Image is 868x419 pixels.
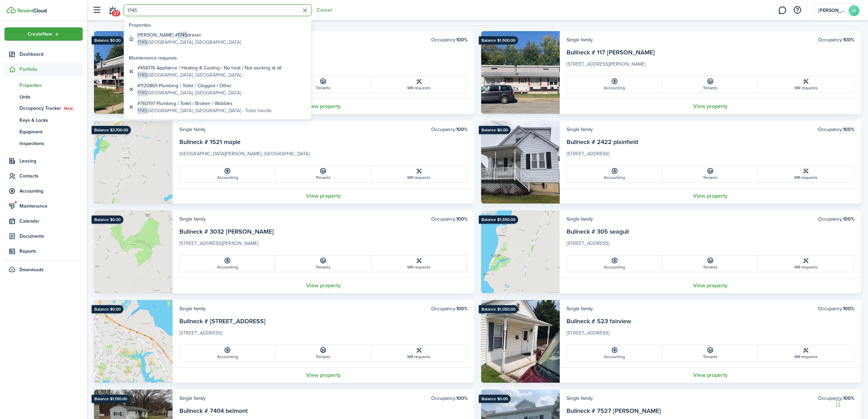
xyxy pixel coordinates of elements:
[560,99,862,114] a: View property
[19,93,83,101] span: Units
[137,89,244,96] global-search-item-description: [GEOGRAPHIC_DATA], [GEOGRAPHIC_DATA] -
[4,138,83,149] a: Inspections
[567,61,855,71] card-description: [STREET_ADDRESS][PERSON_NAME]
[834,386,868,419] iframe: Chat Widget
[567,138,638,146] a: Bullneck # 2422 plainfield
[849,5,859,16] avatar-text: W
[371,256,467,272] a: MR requests
[456,36,467,43] b: 100%
[19,172,83,180] span: Contacts
[94,121,173,204] img: Property avatar
[481,31,560,114] img: Property avatar
[560,188,862,204] a: View property
[19,66,83,73] span: Portfolio
[4,91,83,103] a: Units
[173,367,474,383] a: View property
[19,187,83,195] span: Accounting
[818,36,854,43] card-header-right: Occupancy:
[137,107,147,114] span: 1745
[19,51,83,58] span: Dashboard
[371,166,467,182] a: MR requests
[479,36,518,44] ribbon: Balance $1,500.00
[19,266,44,273] span: Downloads
[567,240,855,251] card-description: [STREET_ADDRESS]
[179,61,467,71] card-description: [STREET_ADDRESS][PERSON_NAME]
[19,117,83,124] span: Keys & Locks
[179,406,248,415] a: Bullneck # 7404 belmont
[567,227,629,236] a: Bullneck # 305 seagull
[663,345,758,362] a: Tenants
[137,39,147,46] span: 1745
[173,278,474,293] a: View property
[275,256,371,272] a: Tenants
[431,395,467,402] card-header-right: Occupancy:
[456,126,467,133] b: 100%
[479,215,518,224] ribbon: Balance $1,550.00
[179,138,241,146] a: Bullneck # 1521 maple
[758,76,854,93] a: MR requests
[19,218,83,225] span: Calendar
[19,128,83,135] span: Equipment
[818,395,854,402] card-header-right: Occupancy:
[19,202,83,210] span: Maintenance
[126,63,309,80] a: #456176 Appliance / Heating & Cooling / No heat / Not working at all1745[GEOGRAPHIC_DATA], [GEOGR...
[129,22,309,29] global-search-list-title: Properties
[126,98,309,116] a: #760197 Plumbing / Toilet / Broken / Wobbles1745[GEOGRAPHIC_DATA], [GEOGRAPHIC_DATA] - Toilet handle
[94,300,173,383] img: Property avatar
[173,188,474,204] a: View property
[818,305,854,312] card-header-right: Occupancy:
[19,82,83,89] span: Properties
[567,76,663,93] a: Accounting
[137,31,241,39] global-search-item-title: [PERSON_NAME] # drexel
[843,215,854,223] b: 100%
[567,36,593,43] card-header-left: Single family
[17,9,46,13] img: TenantCloud
[371,345,467,362] a: MR requests
[776,2,789,19] a: Messaging
[567,48,655,57] a: Bullneck # 117 [PERSON_NAME]
[300,5,310,16] button: Clear search
[567,256,663,272] a: Accounting
[179,240,467,251] card-description: [STREET_ADDRESS][PERSON_NAME]
[180,166,275,182] a: Accounting
[275,345,371,362] a: Tenants
[456,305,467,312] b: 100%
[124,4,312,16] input: Search for anything...
[431,305,467,312] card-header-right: Occupancy:
[179,215,206,223] card-header-left: Single family
[456,215,467,223] b: 100%
[137,89,147,96] span: 1745
[173,99,474,114] a: View property
[818,8,846,13] span: William
[92,36,123,44] ribbon: Balance $0.00
[275,76,371,93] a: Tenants
[481,300,560,383] img: Property avatar
[180,345,275,362] a: Accounting
[663,76,758,93] a: Tenants
[137,82,244,89] global-search-item-title: #1120869 Plumbing / Toilet / Clogged / Other
[567,215,593,223] card-header-left: Single family
[4,79,83,91] a: Properties
[567,305,593,312] card-header-left: Single family
[4,245,83,258] a: Reports
[836,393,840,414] div: Drag
[94,31,173,114] img: Property avatar
[843,36,854,43] b: 100%
[818,126,854,133] card-header-right: Occupancy:
[663,166,758,182] a: Tenants
[6,7,16,13] img: TenantCloud
[129,54,309,62] global-search-list-title: Maintenance requests
[137,100,272,107] global-search-item-title: #760197 Plumbing / Toilet / Broken / Wobbles
[758,345,854,362] a: MR requests
[843,126,854,133] b: 100%
[758,256,854,272] a: MR requests
[663,256,758,272] a: Tenants
[567,406,661,415] a: Bullneck # 7527 [PERSON_NAME]
[4,126,83,138] a: Equipment
[791,4,803,16] button: Open resource center
[4,27,83,41] button: Open menu
[560,278,862,293] a: View property
[126,30,309,48] a: [PERSON_NAME] #1745drexel1745[GEOGRAPHIC_DATA], [GEOGRAPHIC_DATA]
[479,305,518,313] ribbon: Balance $1,050.00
